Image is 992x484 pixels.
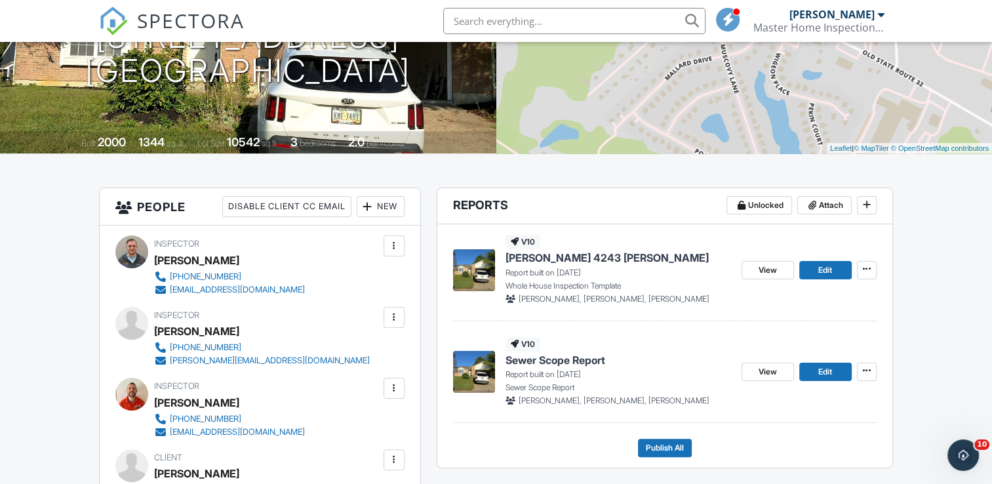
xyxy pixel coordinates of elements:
[154,393,239,413] div: [PERSON_NAME]
[99,18,245,45] a: SPECTORA
[300,138,336,148] span: bedrooms
[290,135,298,149] div: 3
[170,285,305,295] div: [EMAIL_ADDRESS][DOMAIN_NAME]
[357,196,405,217] div: New
[227,135,260,149] div: 10542
[170,342,241,353] div: [PHONE_NUMBER]
[170,355,370,366] div: [PERSON_NAME][EMAIL_ADDRESS][DOMAIN_NAME]
[154,321,239,341] div: [PERSON_NAME]
[222,196,351,217] div: Disable Client CC Email
[154,453,182,462] span: Client
[443,8,705,34] input: Search everything...
[154,381,199,391] span: Inspector
[170,414,241,424] div: [PHONE_NUMBER]
[974,439,989,450] span: 10
[154,464,239,483] div: [PERSON_NAME]
[947,439,979,471] iframe: Intercom live chat
[348,135,365,149] div: 2.0
[154,426,305,439] a: [EMAIL_ADDRESS][DOMAIN_NAME]
[167,138,185,148] span: sq. ft.
[138,135,165,149] div: 1344
[170,427,305,437] div: [EMAIL_ADDRESS][DOMAIN_NAME]
[154,239,199,249] span: Inspector
[170,272,241,282] div: [PHONE_NUMBER]
[154,354,370,367] a: [PERSON_NAME][EMAIL_ADDRESS][DOMAIN_NAME]
[154,283,305,296] a: [EMAIL_ADDRESS][DOMAIN_NAME]
[81,138,96,148] span: Built
[789,8,875,21] div: [PERSON_NAME]
[154,310,199,320] span: Inspector
[830,144,852,152] a: Leaflet
[154,270,305,283] a: [PHONE_NUMBER]
[891,144,989,152] a: © OpenStreetMap contributors
[99,7,128,35] img: The Best Home Inspection Software - Spectora
[854,144,889,152] a: © MapTiler
[154,341,370,354] a: [PHONE_NUMBER]
[85,20,410,89] h1: [STREET_ADDRESS] [GEOGRAPHIC_DATA]
[827,143,992,154] div: |
[154,251,239,270] div: [PERSON_NAME]
[98,135,126,149] div: 2000
[262,138,278,148] span: sq.ft.
[197,138,225,148] span: Lot Size
[367,138,404,148] span: bathrooms
[137,7,245,34] span: SPECTORA
[154,413,305,426] a: [PHONE_NUMBER]
[753,21,884,34] div: Master Home Inspection Services
[100,188,420,226] h3: People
